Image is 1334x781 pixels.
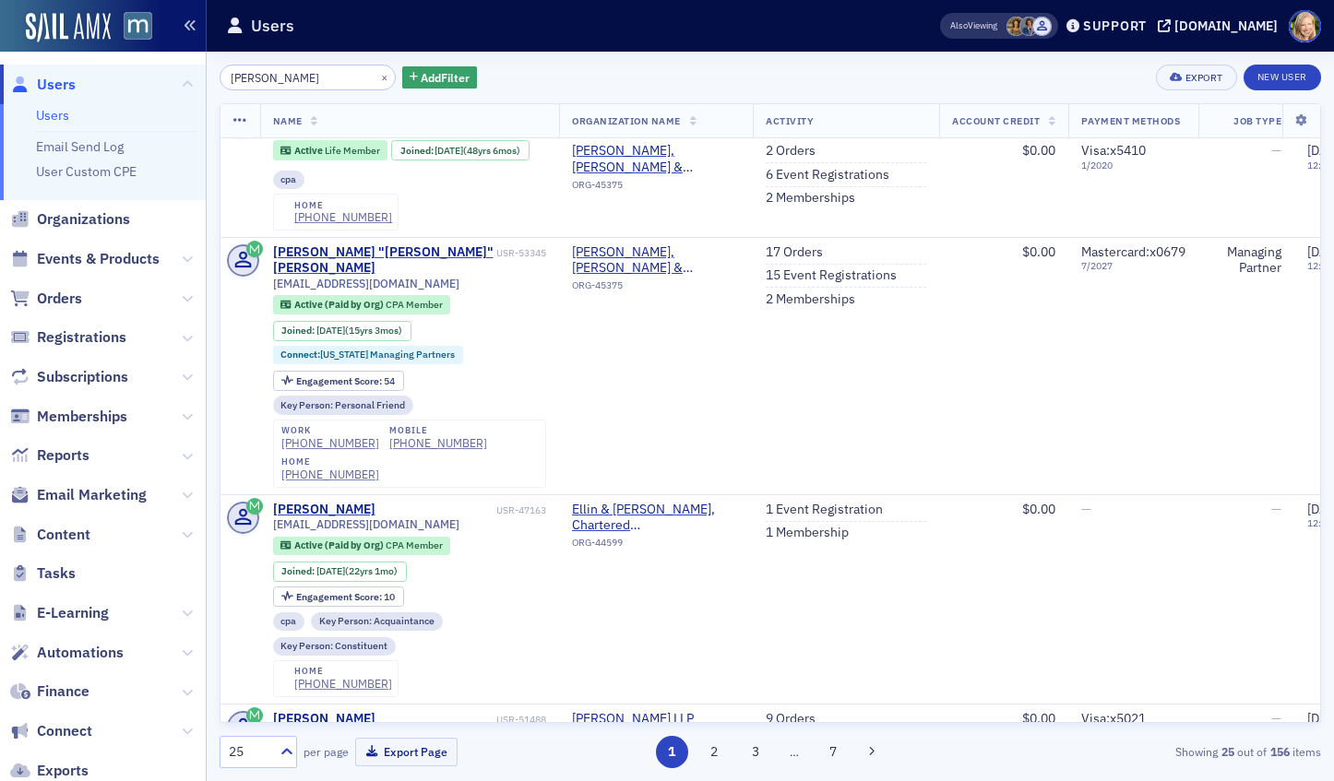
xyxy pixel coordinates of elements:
[273,295,451,314] div: Active (Paid by Org): Active (Paid by Org): CPA Member
[10,525,90,545] a: Content
[10,643,124,663] a: Automations
[386,298,443,311] span: CPA Member
[1081,142,1146,159] span: Visa : x5410
[378,714,546,726] div: USR-51488
[766,525,849,541] a: 1 Membership
[281,456,379,467] div: home
[296,590,384,603] span: Engagement Score :
[1081,260,1185,272] span: 7 / 2027
[1022,243,1055,260] span: $0.00
[766,167,889,183] a: 6 Event Registrations
[572,179,740,197] div: ORG-45375
[273,244,494,277] div: [PERSON_NAME] "[PERSON_NAME]" [PERSON_NAME]
[311,612,443,631] div: Key Person: Acquaintance
[1244,65,1321,90] a: New User
[766,291,855,308] a: 2 Memberships
[37,209,130,230] span: Organizations
[1083,18,1147,34] div: Support
[1211,244,1281,277] div: Managing Partner
[10,367,128,387] a: Subscriptions
[316,565,398,577] div: (22yrs 1mo)
[281,436,379,450] a: [PHONE_NUMBER]
[10,761,89,781] a: Exports
[294,210,392,224] a: [PHONE_NUMBER]
[280,539,442,551] a: Active (Paid by Org) CPA Member
[220,65,396,90] input: Search…
[294,677,392,691] a: [PHONE_NUMBER]
[273,321,411,341] div: Joined: 2010-06-15 00:00:00
[316,325,402,337] div: (15yrs 3mos)
[766,114,814,127] span: Activity
[273,562,407,582] div: Joined: 2003-08-08 00:00:00
[1271,501,1281,517] span: —
[10,327,126,348] a: Registrations
[36,163,137,180] a: User Custom CPE
[273,502,375,518] div: [PERSON_NAME]
[36,107,69,124] a: Users
[280,299,442,311] a: Active (Paid by Org) CPA Member
[296,374,384,387] span: Engagement Score :
[37,249,160,269] span: Events & Products
[37,761,89,781] span: Exports
[1081,243,1185,260] span: Mastercard : x0679
[572,711,740,743] span: Marcum LLP (Rockville, MD)
[572,244,740,277] span: Rosen, Sapperstein & Friedlander, LLC (Towson, MD)
[386,538,443,551] span: CPA Member
[740,736,772,768] button: 3
[572,143,740,175] a: [PERSON_NAME], [PERSON_NAME] & [PERSON_NAME], LLC ([GEOGRAPHIC_DATA], [GEOGRAPHIC_DATA])
[37,327,126,348] span: Registrations
[1022,501,1055,517] span: $0.00
[572,502,740,534] span: Ellin & Tucker, Chartered (Baltimore, MD)
[273,711,375,728] div: [PERSON_NAME]
[273,140,388,160] div: Active: Active: Life Member
[572,244,740,277] a: [PERSON_NAME], [PERSON_NAME] & [PERSON_NAME], LLC ([GEOGRAPHIC_DATA], [GEOGRAPHIC_DATA])
[766,190,855,207] a: 2 Memberships
[37,289,82,309] span: Orders
[376,68,393,85] button: ×
[1233,114,1281,127] span: Job Type
[389,425,487,436] div: mobile
[316,324,345,337] span: [DATE]
[1032,17,1052,36] span: Justin Chase
[572,143,740,175] span: Rosen, Sapperstein & Friedlander, LLC (Towson, MD)
[251,15,294,37] h1: Users
[817,736,850,768] button: 7
[37,603,109,623] span: E-Learning
[36,138,124,155] a: Email Send Log
[952,114,1040,127] span: Account Credit
[37,563,76,584] span: Tasks
[229,742,269,762] div: 25
[435,144,463,157] span: [DATE]
[281,467,379,481] a: [PHONE_NUMBER]
[1218,743,1237,760] strong: 25
[281,325,316,337] span: Joined :
[26,13,111,42] img: SailAMX
[10,407,127,427] a: Memberships
[1267,743,1292,760] strong: 156
[37,681,89,702] span: Finance
[1289,10,1321,42] span: Profile
[496,247,546,259] div: USR-53345
[10,249,160,269] a: Events & Products
[296,592,395,602] div: 10
[1019,17,1039,36] span: Chris Dougherty
[389,436,487,450] div: [PHONE_NUMBER]
[766,711,816,728] a: 9 Orders
[572,537,740,555] div: ORG-44599
[950,19,997,32] span: Viewing
[294,298,386,311] span: Active (Paid by Org)
[273,612,305,631] div: cpa
[273,114,303,127] span: Name
[421,69,470,86] span: Add Filter
[37,445,89,466] span: Reports
[766,244,823,261] a: 17 Orders
[10,721,92,741] a: Connect
[1081,501,1091,517] span: —
[37,643,124,663] span: Automations
[281,425,379,436] div: work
